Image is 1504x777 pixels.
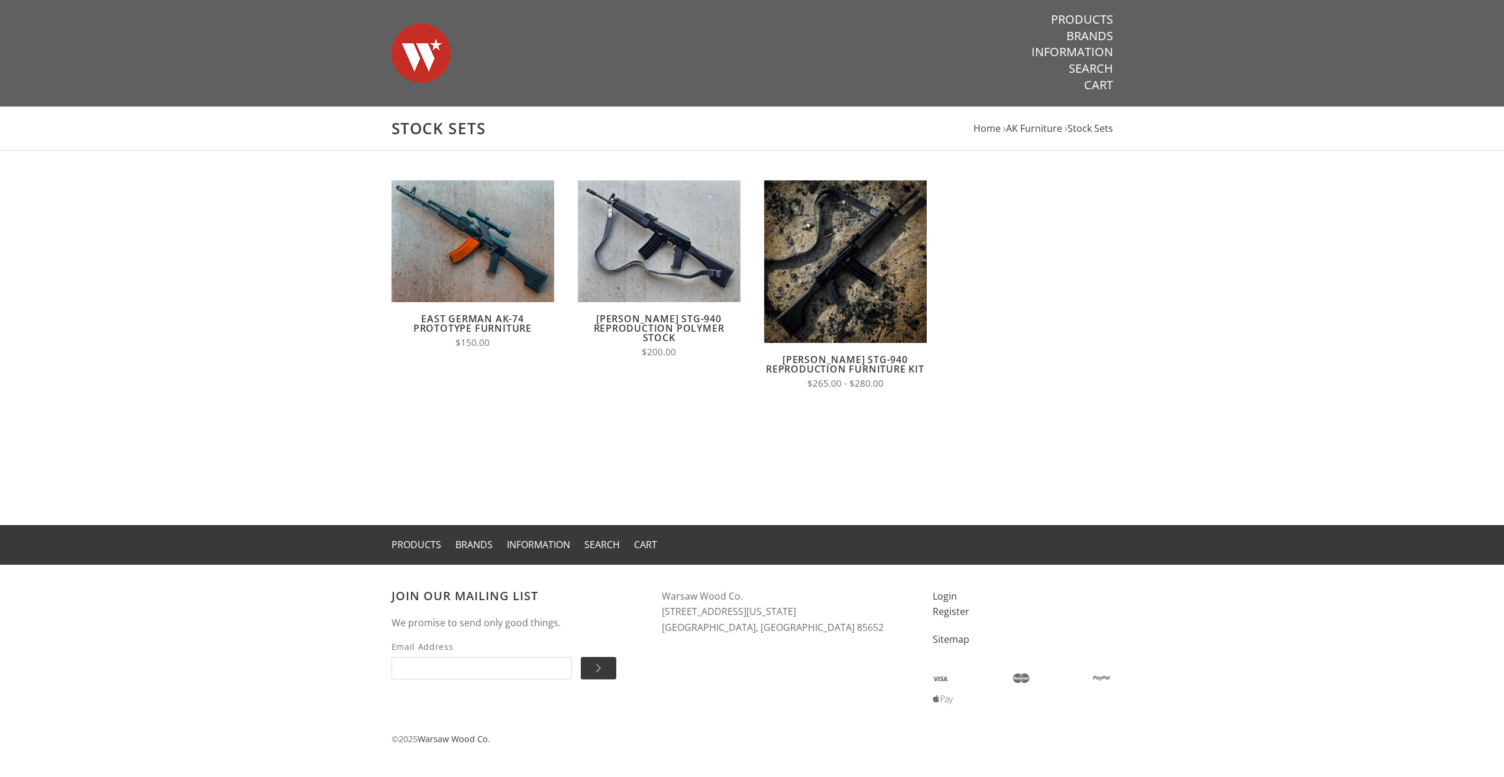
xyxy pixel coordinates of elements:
[1003,121,1062,137] li: ›
[581,657,616,679] input: 
[392,12,451,95] img: Warsaw Wood Co.
[392,180,554,302] img: East German AK-74 Prototype Furniture
[392,640,572,653] span: Email Address
[1031,44,1113,60] a: Information
[455,538,493,551] a: Brands
[1069,61,1113,76] a: Search
[933,605,969,618] a: Register
[634,538,657,551] a: Cart
[766,353,924,375] a: [PERSON_NAME] STG-940 Reproduction Furniture Kit
[392,657,572,679] input: Email Address
[1051,12,1113,27] a: Products
[642,346,676,358] span: $200.00
[418,733,490,744] a: Warsaw Wood Co.
[392,732,1113,746] p: © 2025
[413,312,532,335] a: East German AK-74 Prototype Furniture
[507,538,570,551] a: Information
[392,119,1113,138] h1: Stock Sets
[594,312,724,344] a: [PERSON_NAME] STG-940 Reproduction Polymer Stock
[1066,28,1113,44] a: Brands
[455,336,490,349] span: $150.00
[973,122,1001,135] a: Home
[1084,77,1113,93] a: Cart
[933,633,969,646] a: Sitemap
[662,588,909,636] address: Warsaw Wood Co. [STREET_ADDRESS][US_STATE] [GEOGRAPHIC_DATA], [GEOGRAPHIC_DATA] 85652
[1006,122,1062,135] a: AK Furniture
[392,615,639,631] p: We promise to send only good things.
[807,377,884,390] span: $265.00 - $280.00
[1065,121,1113,137] li: ›
[392,538,441,551] a: Products
[584,538,620,551] a: Search
[933,590,957,603] a: Login
[578,180,740,302] img: Wieger STG-940 Reproduction Polymer Stock
[392,588,639,603] h3: Join our mailing list
[1068,122,1113,135] a: Stock Sets
[764,180,927,343] img: Wieger STG-940 Reproduction Furniture Kit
